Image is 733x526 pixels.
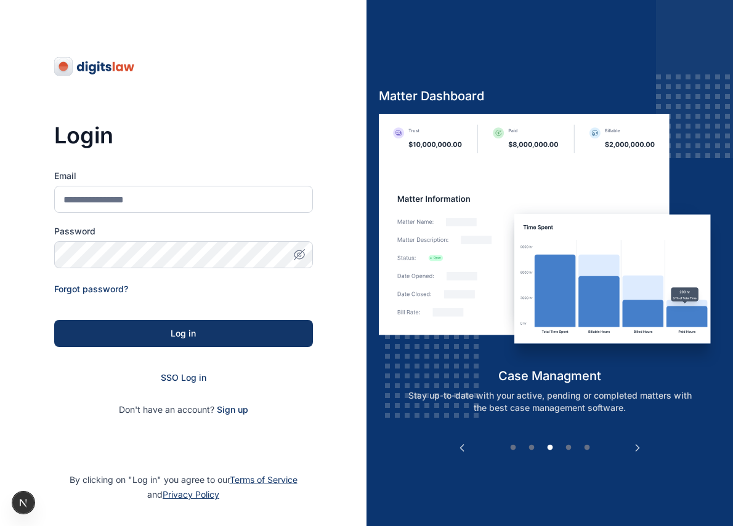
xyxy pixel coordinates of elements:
button: 5 [581,442,593,454]
label: Email [54,170,313,182]
p: Stay up-to-date with your active, pending or completed matters with the best case management soft... [392,389,708,414]
span: and [147,489,219,500]
h3: Login [54,123,313,148]
button: Next [631,442,644,454]
button: Previous [456,442,468,454]
a: Terms of Service [230,474,298,485]
div: Log in [74,327,293,340]
button: 2 [525,442,538,454]
h5: case managment [379,367,721,385]
img: case-management [379,114,721,367]
button: 3 [544,442,556,454]
a: Forgot password? [54,284,128,294]
button: 1 [507,442,519,454]
a: SSO Log in [161,372,206,383]
p: Don't have an account? [54,404,313,416]
a: Privacy Policy [163,489,219,500]
button: 4 [562,442,575,454]
img: digitslaw-logo [54,57,136,76]
button: Log in [54,320,313,347]
a: Sign up [217,404,248,415]
label: Password [54,225,313,237]
span: Sign up [217,404,248,416]
p: By clicking on "Log in" you agree to our [15,472,352,502]
h5: Matter Dashboard [379,87,721,105]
